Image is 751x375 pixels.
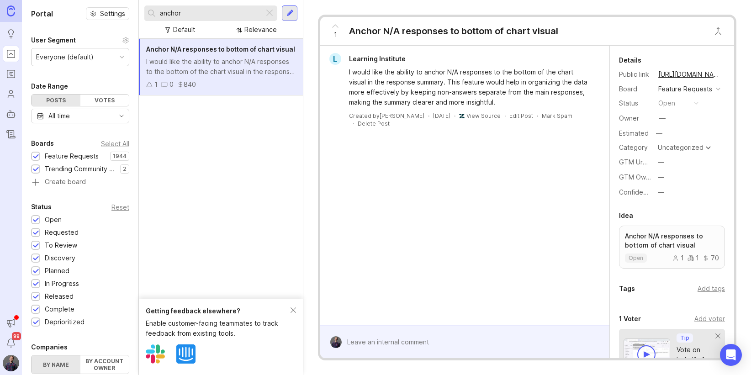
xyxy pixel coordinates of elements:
[680,334,689,342] p: Tip
[504,112,506,120] div: ·
[114,112,129,120] svg: toggle icon
[31,342,68,353] div: Companies
[349,67,591,107] div: I would like the ability to anchor N/A responses to the bottom of the chart visual in the respons...
[542,112,572,120] button: Mark Spam
[139,39,303,95] a: Anchor N/A responses to bottom of chart visualI would like the ability to anchor N/A responses to...
[625,232,719,250] p: Anchor N/A responses to bottom of chart visual
[619,188,655,196] label: Confidence
[629,254,643,262] p: open
[45,215,62,225] div: Open
[31,81,68,92] div: Date Range
[619,313,641,324] div: 1 Voter
[330,336,342,348] img: Mitchell Canfield
[3,66,19,82] a: Roadmaps
[45,240,77,250] div: To Review
[146,45,295,53] span: Anchor N/A responses to bottom of chart visual
[7,5,15,16] img: Canny Home
[101,141,129,146] div: Select All
[619,173,656,181] label: GTM Owner
[454,112,455,120] div: ·
[619,69,651,79] div: Public link
[184,79,196,90] div: 840
[244,25,277,35] div: Relevance
[433,112,450,120] a: [DATE]
[619,210,633,221] div: Idea
[619,226,725,269] a: Anchor N/A responses to bottom of chart visualopen1170
[698,284,725,294] div: Add tags
[146,318,291,338] div: Enable customer-facing teammates to track feedback from existing tools.
[619,84,651,94] div: Board
[146,344,165,364] img: Slack logo
[146,306,291,316] div: Getting feedback elsewhere?
[32,95,80,106] div: Posts
[48,111,70,121] div: All time
[12,332,21,340] span: 99
[537,112,538,120] div: ·
[466,112,501,119] a: View Source
[658,157,664,167] div: —
[658,144,703,151] div: Uncategorized
[619,55,641,66] div: Details
[619,130,649,137] div: Estimated
[3,126,19,143] a: Changelog
[658,98,675,108] div: open
[329,53,341,65] div: L
[688,255,699,261] div: 1
[3,315,19,331] button: Announcements
[349,25,558,37] div: Anchor N/A responses to bottom of chart visual
[45,291,74,301] div: Released
[3,86,19,102] a: Users
[3,106,19,122] a: Autopilot
[659,113,666,123] div: —
[45,317,85,327] div: Deprioritized
[31,201,52,212] div: Status
[173,25,195,35] div: Default
[45,279,79,289] div: In Progress
[80,95,129,106] div: Votes
[709,22,727,40] button: Close button
[433,112,450,119] time: [DATE]
[349,55,406,63] span: Learning Institute
[45,151,99,161] div: Feature Requests
[619,113,651,123] div: Owner
[45,253,75,263] div: Discovery
[31,179,129,187] a: Create board
[176,344,196,364] img: Intercom logo
[31,35,76,46] div: User Segment
[100,9,125,18] span: Settings
[619,143,651,153] div: Category
[154,79,158,90] div: 1
[653,127,665,139] div: —
[36,52,94,62] div: Everyone (default)
[658,172,664,182] div: —
[428,112,429,120] div: ·
[509,112,533,120] div: Edit Post
[703,255,719,261] div: 70
[694,314,725,324] div: Add voter
[358,120,390,127] div: Delete Post
[3,26,19,42] a: Ideas
[720,344,742,366] div: Open Intercom Messenger
[656,69,725,80] a: [URL][DOMAIN_NAME]
[146,57,296,77] div: I would like the ability to anchor N/A responses to the bottom of the chart visual in the respons...
[3,335,19,351] button: Notifications
[334,30,337,40] span: 1
[619,98,651,108] div: Status
[160,8,260,18] input: Search...
[658,187,664,197] div: —
[3,355,19,371] img: Mitchell Canfield
[324,53,413,65] a: LLearning Institute
[3,46,19,62] a: Portal
[672,255,684,261] div: 1
[45,164,116,174] div: Trending Community Topics
[619,283,635,294] div: Tags
[45,266,69,276] div: Planned
[80,355,129,374] label: By account owner
[113,153,127,160] p: 1944
[86,7,129,20] button: Settings
[624,338,670,369] img: video-thumbnail-vote-d41b83416815613422e2ca741bf692cc.jpg
[31,138,54,149] div: Boards
[677,345,716,375] div: Vote on behalf of your users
